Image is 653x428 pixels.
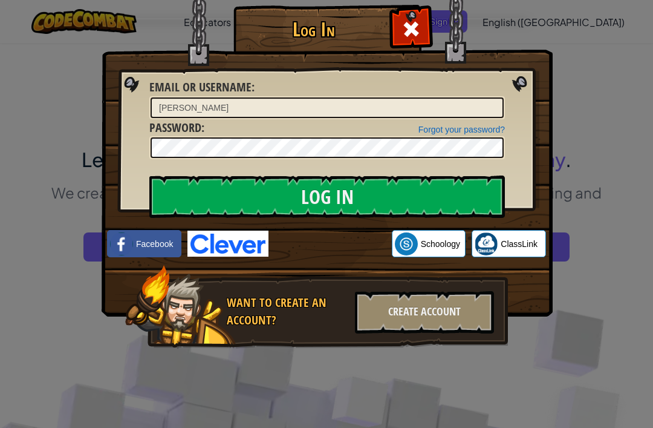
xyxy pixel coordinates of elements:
[395,232,418,255] img: schoology.png
[236,19,391,40] h1: Log In
[149,119,204,137] label: :
[227,294,348,329] div: Want to create an account?
[149,79,255,96] label: :
[136,238,173,250] span: Facebook
[149,79,252,95] span: Email or Username
[355,291,494,334] div: Create Account
[268,231,392,257] iframe: Sign in with Google Button
[421,238,460,250] span: Schoology
[110,232,133,255] img: facebook_small.png
[187,231,268,257] img: clever-logo-blue.png
[418,125,505,134] a: Forgot your password?
[149,119,201,136] span: Password
[475,232,498,255] img: classlink-logo-small.png
[149,176,505,218] input: Log In
[501,238,538,250] span: ClassLink
[275,231,386,257] div: Sign in with Google. Opens in new tab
